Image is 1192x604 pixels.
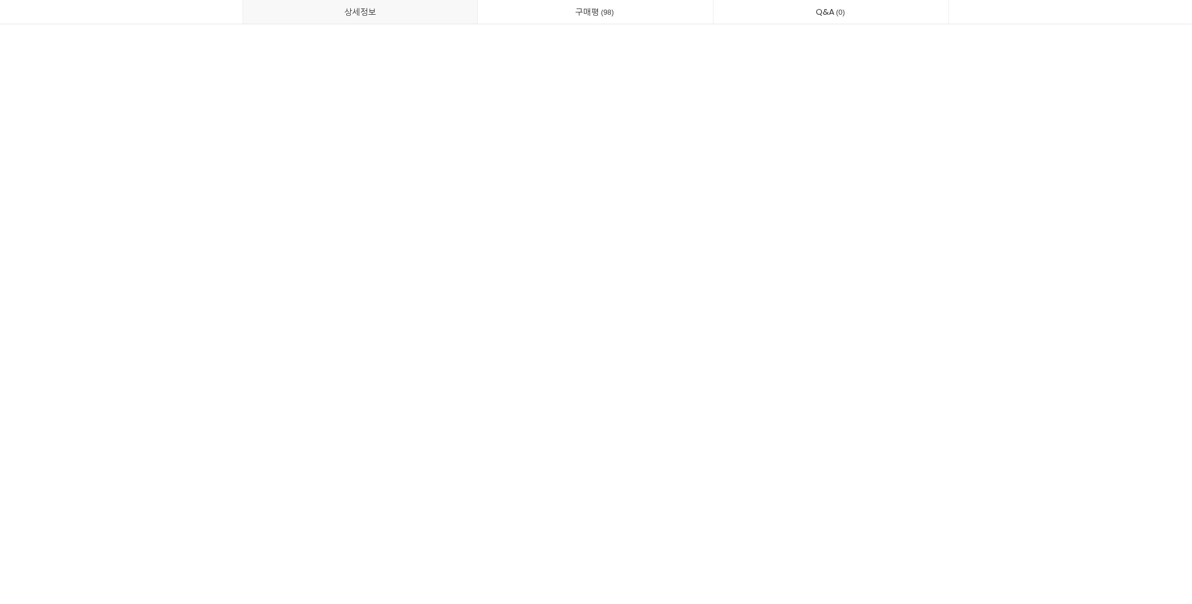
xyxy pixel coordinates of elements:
[3,359,75,387] a: 홈
[146,359,217,387] a: 설정
[175,376,188,385] span: 설정
[104,376,117,385] span: 대화
[600,6,616,18] span: 98
[36,376,42,385] span: 홈
[834,6,847,18] span: 0
[75,359,146,387] a: 대화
